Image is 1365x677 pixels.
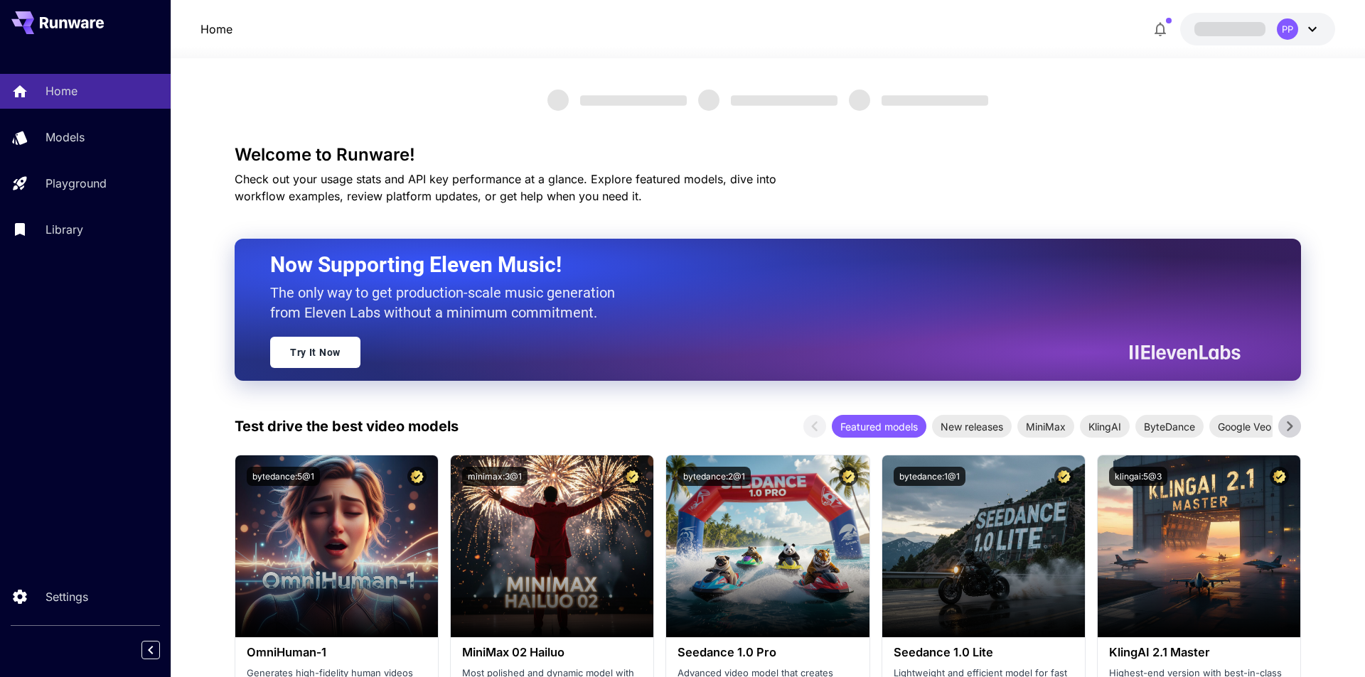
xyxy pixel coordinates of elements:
h2: Now Supporting Eleven Music! [270,251,1230,278]
button: Collapse sidebar [141,641,160,659]
div: KlingAI [1080,415,1130,438]
h3: KlingAI 2.1 Master [1109,646,1289,659]
div: New releases [932,415,1012,438]
a: Home [200,21,232,38]
h3: OmniHuman‑1 [247,646,427,659]
h3: Seedance 1.0 Pro [678,646,857,659]
button: minimax:3@1 [462,467,528,486]
span: ByteDance [1135,419,1204,434]
nav: breadcrumb [200,21,232,38]
button: PP [1180,13,1335,45]
p: Test drive the best video models [235,416,459,437]
button: Certified Model – Vetted for best performance and includes a commercial license. [839,467,858,486]
button: Certified Model – Vetted for best performance and includes a commercial license. [407,467,427,486]
p: Home [45,82,77,99]
img: alt [235,455,438,637]
button: bytedance:5@1 [247,467,320,486]
p: Library [45,221,83,238]
div: Collapse sidebar [152,637,171,663]
div: PP [1277,18,1298,40]
div: Google Veo [1209,415,1280,438]
p: The only way to get production-scale music generation from Eleven Labs without a minimum commitment. [270,283,626,323]
button: Certified Model – Vetted for best performance and includes a commercial license. [1270,467,1289,486]
p: Playground [45,175,107,192]
button: Certified Model – Vetted for best performance and includes a commercial license. [623,467,642,486]
div: ByteDance [1135,415,1204,438]
div: MiniMax [1017,415,1074,438]
button: klingai:5@3 [1109,467,1167,486]
button: bytedance:2@1 [678,467,751,486]
button: Certified Model – Vetted for best performance and includes a commercial license. [1054,467,1074,486]
img: alt [666,455,869,637]
button: bytedance:1@1 [894,467,965,486]
span: KlingAI [1080,419,1130,434]
img: alt [1098,455,1300,637]
h3: Welcome to Runware! [235,145,1301,165]
p: Settings [45,588,88,605]
img: alt [451,455,653,637]
span: MiniMax [1017,419,1074,434]
span: New releases [932,419,1012,434]
img: alt [882,455,1085,637]
span: Check out your usage stats and API key performance at a glance. Explore featured models, dive int... [235,172,776,203]
h3: Seedance 1.0 Lite [894,646,1074,659]
span: Featured models [832,419,926,434]
span: Google Veo [1209,419,1280,434]
p: Models [45,129,85,146]
div: Featured models [832,415,926,438]
h3: MiniMax 02 Hailuo [462,646,642,659]
a: Try It Now [270,337,360,368]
